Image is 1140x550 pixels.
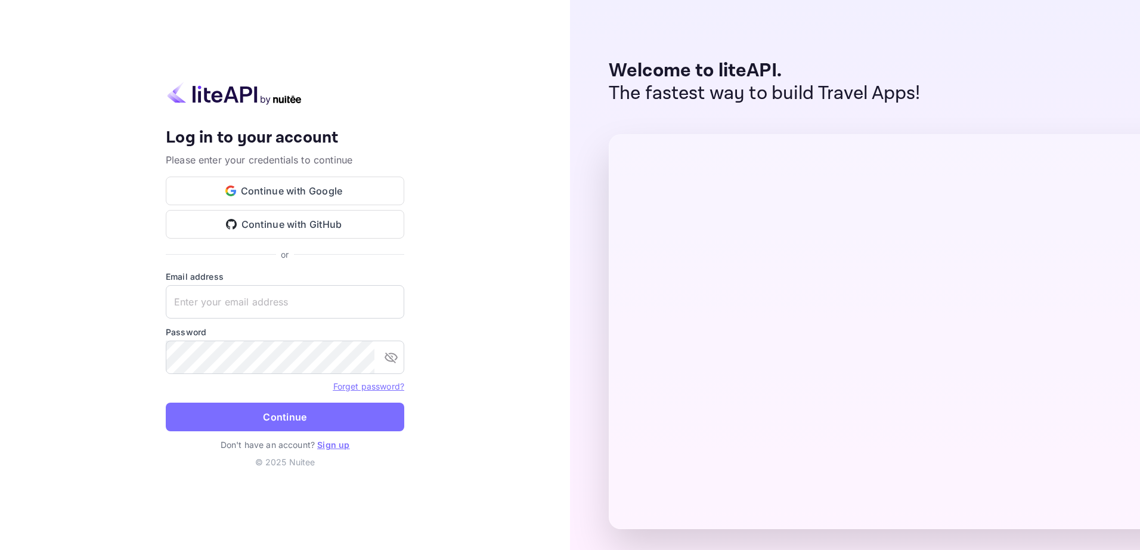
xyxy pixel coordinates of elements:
a: Sign up [317,440,349,450]
p: or [281,248,289,261]
h4: Log in to your account [166,128,404,149]
p: The fastest way to build Travel Apps! [609,82,921,105]
button: Continue [166,403,404,431]
a: Forget password? [333,381,404,391]
p: Don't have an account? [166,438,404,451]
button: Continue with GitHub [166,210,404,239]
button: Continue with Google [166,177,404,205]
p: Welcome to liteAPI. [609,60,921,82]
label: Password [166,326,404,338]
img: liteapi [166,82,303,105]
a: Forget password? [333,380,404,392]
label: Email address [166,270,404,283]
button: toggle password visibility [379,345,403,369]
p: Please enter your credentials to continue [166,153,404,167]
input: Enter your email address [166,285,404,319]
p: © 2025 Nuitee [166,456,404,468]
